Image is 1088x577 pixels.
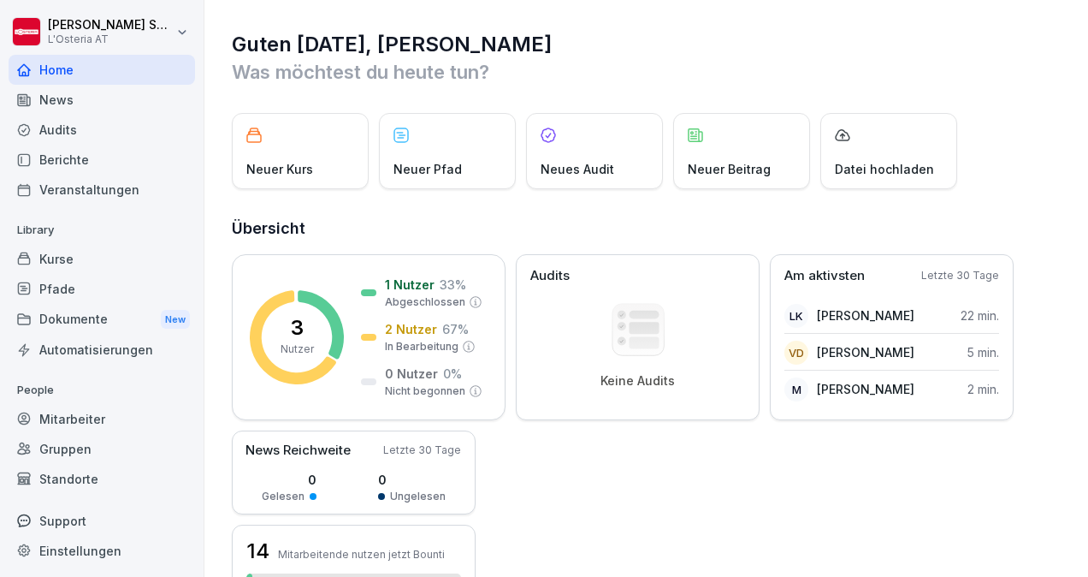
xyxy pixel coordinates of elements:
p: Audits [530,266,570,286]
a: News [9,85,195,115]
a: Berichte [9,145,195,175]
a: Pfade [9,274,195,304]
div: Dokumente [9,304,195,336]
p: Nutzer [281,342,314,357]
a: Mitarbeiter [9,404,195,434]
p: [PERSON_NAME] [817,343,914,361]
p: Neuer Pfad [393,160,462,178]
div: VD [784,341,808,365]
p: Ungelesen [390,489,446,504]
p: Am aktivsten [784,266,865,286]
p: Neues Audit [541,160,614,178]
h3: 14 [246,537,269,566]
a: Kurse [9,244,195,274]
div: New [161,310,190,330]
a: Home [9,55,195,85]
p: 0 [378,471,446,489]
p: 0 Nutzer [385,365,438,383]
div: M [784,378,808,402]
h2: Übersicht [232,217,1062,241]
h1: Guten [DATE], [PERSON_NAME] [232,31,1062,58]
p: Nicht begonnen [385,384,465,399]
p: Keine Audits [600,373,675,389]
p: [PERSON_NAME] Schwar [48,18,173,33]
p: 67 % [442,320,469,338]
p: L'Osteria AT [48,33,173,45]
a: Automatisierungen [9,335,195,365]
p: Abgeschlossen [385,294,465,310]
p: Letzte 30 Tage [921,268,999,283]
a: Gruppen [9,434,195,464]
div: Support [9,506,195,536]
p: 1 Nutzer [385,276,435,294]
p: 0 % [443,365,462,383]
p: 2 min. [967,380,999,398]
a: Einstellungen [9,536,195,566]
p: Gelesen [262,489,305,504]
p: People [9,377,195,404]
p: 3 [291,318,304,338]
p: Datei hochladen [835,160,934,178]
p: Mitarbeitende nutzen jetzt Bounti [278,548,445,561]
p: In Bearbeitung [385,339,458,354]
a: Audits [9,115,195,145]
a: DokumenteNew [9,304,195,336]
div: LK [784,304,808,328]
p: 22 min. [961,306,999,324]
p: 0 [262,471,316,489]
p: News Reichweite [245,441,351,461]
a: Standorte [9,464,195,494]
p: Library [9,217,195,244]
p: Neuer Beitrag [688,160,771,178]
p: [PERSON_NAME] [817,380,914,398]
p: Was möchtest du heute tun? [232,58,1062,86]
p: 5 min. [967,343,999,361]
p: [PERSON_NAME] [817,306,914,324]
a: Veranstaltungen [9,175,195,205]
p: 33 % [440,276,466,294]
p: Letzte 30 Tage [383,443,461,458]
p: 2 Nutzer [385,320,437,338]
p: Neuer Kurs [246,160,313,178]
